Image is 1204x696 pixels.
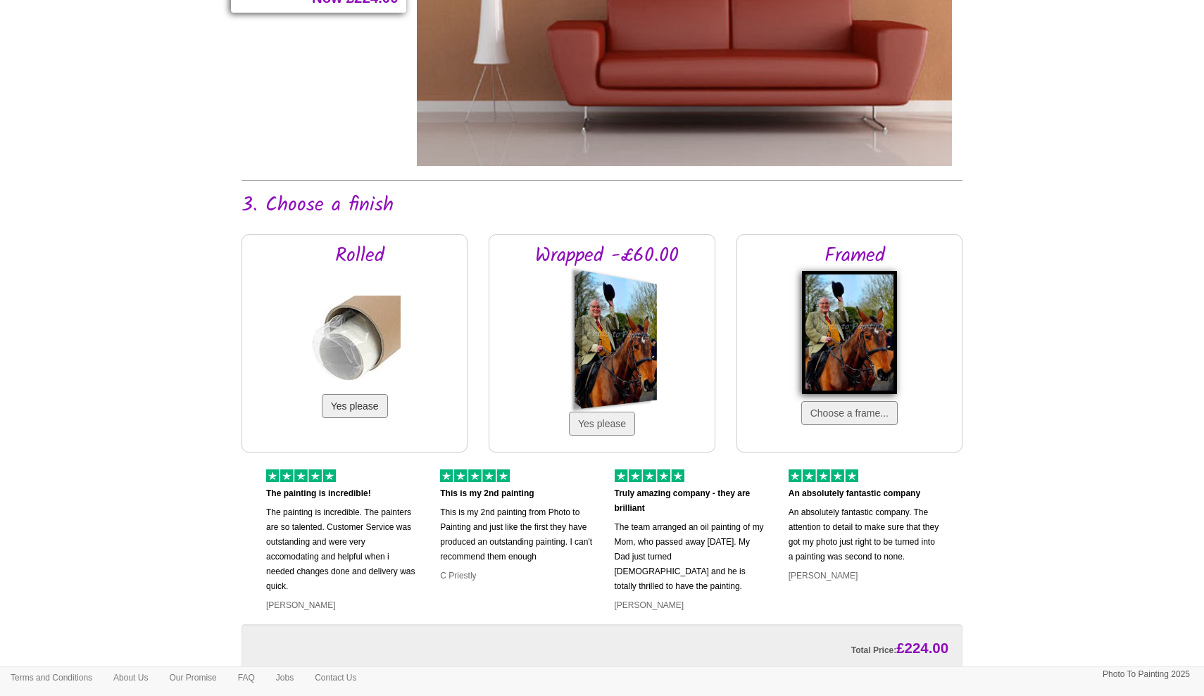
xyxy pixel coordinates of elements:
[266,486,419,501] p: The painting is incredible!
[440,505,593,564] p: This is my 2nd painting from Photo to Painting and just like the first they have produced an outs...
[103,667,158,688] a: About Us
[802,271,897,394] img: Framed
[769,246,941,267] h2: Framed
[801,401,898,425] button: Choose a frame...
[789,486,941,501] p: An absolutely fantastic company
[863,663,948,683] label: Deposit:
[266,598,419,613] p: [PERSON_NAME]
[440,569,593,583] p: C Priestly
[521,246,693,267] h2: Wrapped -
[789,569,941,583] p: [PERSON_NAME]
[440,486,593,501] p: This is my 2nd painting
[304,667,367,688] a: Contact Us
[242,195,962,217] h2: 3. Choose a finish
[615,520,767,594] p: The team arranged an oil painting of my Mom, who passed away [DATE]. My Dad just turned [DEMOGRAP...
[274,246,446,267] h2: Rolled
[615,486,767,516] p: Truly amazing company - they are brilliant
[789,505,941,564] p: An absolutely fantastic company. The attention to detail to make sure that they got my photo just...
[615,598,767,613] p: [PERSON_NAME]
[896,640,948,656] span: £224.00
[615,469,684,482] img: 5 of out 5 stars
[851,638,948,659] label: Total Price:
[266,505,419,594] p: The painting is incredible. The painters are so talented. Customer Service was outstanding and we...
[1103,667,1190,682] p: Photo To Painting 2025
[227,667,265,688] a: FAQ
[309,296,401,387] img: Rolled in a tube
[569,412,635,436] button: Yes please
[158,667,227,688] a: Our Promise
[789,469,858,482] img: 5 of out 5 stars
[896,665,948,681] span: £112.00
[266,469,336,482] img: 5 of out 5 stars
[440,469,510,482] img: 5 of out 5 stars
[620,240,679,272] span: £60.00
[265,667,304,688] a: Jobs
[322,394,388,418] button: Yes please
